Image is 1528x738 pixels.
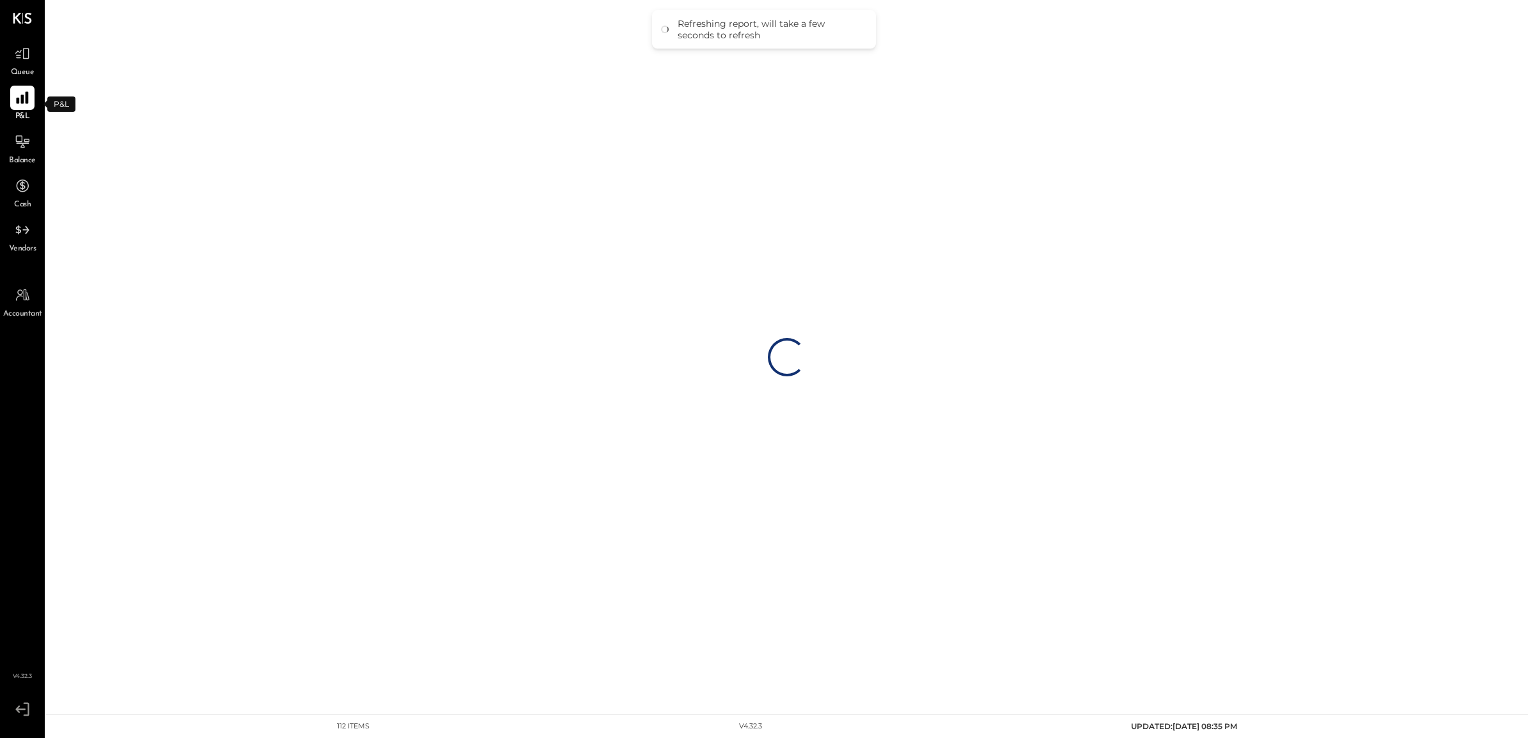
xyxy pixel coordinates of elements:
[1131,721,1237,731] span: UPDATED: [DATE] 08:35 PM
[1,218,44,255] a: Vendors
[47,96,75,112] div: P&L
[1,86,44,123] a: P&L
[14,199,31,211] span: Cash
[1,174,44,211] a: Cash
[739,721,762,732] div: v 4.32.3
[1,283,44,320] a: Accountant
[337,721,370,732] div: 112 items
[3,309,42,320] span: Accountant
[9,155,36,167] span: Balance
[15,111,30,123] span: P&L
[1,130,44,167] a: Balance
[9,243,36,255] span: Vendors
[11,67,35,79] span: Queue
[1,42,44,79] a: Queue
[678,18,863,41] div: Refreshing report, will take a few seconds to refresh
